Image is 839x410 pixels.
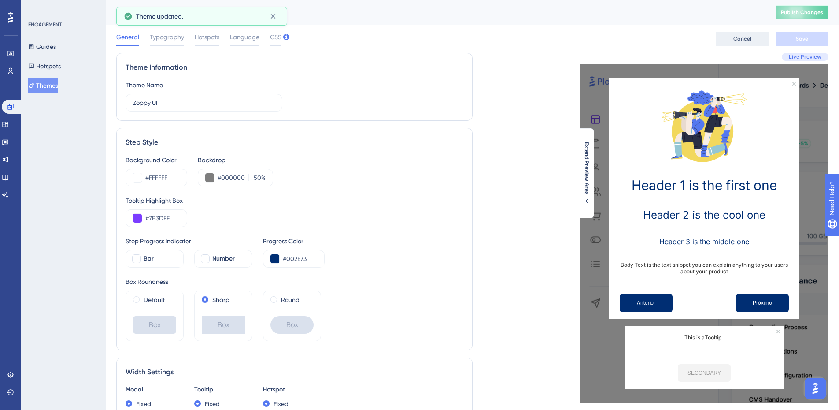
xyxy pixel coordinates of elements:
div: Box Roundness [126,276,463,287]
div: Zoppy UI [116,6,754,19]
div: Step Progress Indicator [126,236,252,246]
label: Fixed [136,399,151,409]
span: Extend Preview Area [583,142,590,195]
p: Body Text is the text snippet you can explain anything to your users about your product [616,261,792,275]
span: General [116,32,139,42]
input: % [251,172,261,183]
p: This is a [632,333,776,342]
div: Step Style [126,137,463,148]
span: Hotspots [195,32,219,42]
label: % [248,172,266,183]
div: ENGAGEMENT [28,21,62,28]
button: Save [776,32,828,46]
div: Backdrop [198,155,273,165]
span: Number [212,253,235,264]
img: Modal Media [660,82,748,170]
div: Theme Name [126,80,163,90]
label: Round [281,294,299,305]
button: Previous [620,294,673,312]
span: Publish Changes [781,9,823,16]
span: Need Help? [21,2,55,13]
label: Fixed [205,399,220,409]
span: Bar [144,253,154,264]
div: Tooltip [194,384,252,395]
label: Fixed [274,399,288,409]
div: Close Preview [792,82,796,86]
span: CSS [270,32,281,42]
span: Typography [150,32,184,42]
div: Progress Color [263,236,325,246]
div: Modal [126,384,184,395]
button: Extend Preview Area [580,142,594,205]
button: SECONDARY [678,364,731,382]
span: Cancel [733,35,751,42]
span: Theme updated. [136,11,183,22]
label: Sharp [212,294,229,305]
div: Box [202,316,245,334]
h3: Header 3 is the middle one [616,237,792,246]
div: Box [133,316,176,334]
h2: Header 2 is the cool one [616,209,792,221]
div: Box [270,316,314,334]
span: Save [796,35,808,42]
span: Language [230,32,259,42]
button: Cancel [716,32,769,46]
div: Tooltip Highlight Box [126,195,463,206]
button: Themes [28,78,58,93]
input: Theme Name [133,98,275,108]
div: Hotspot [263,384,321,395]
div: Close Preview [776,330,780,333]
button: Hotspots [28,58,61,74]
div: Theme Information [126,62,463,73]
button: Next [736,294,789,312]
div: Width Settings [126,367,463,377]
h1: Header 1 is the first one [616,177,792,193]
label: Default [144,294,165,305]
button: Guides [28,39,56,55]
b: Tooltip. [705,334,723,341]
button: Publish Changes [776,5,828,19]
span: Live Preview [789,53,821,60]
iframe: UserGuiding AI Assistant Launcher [802,375,828,402]
div: Background Color [126,155,187,165]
